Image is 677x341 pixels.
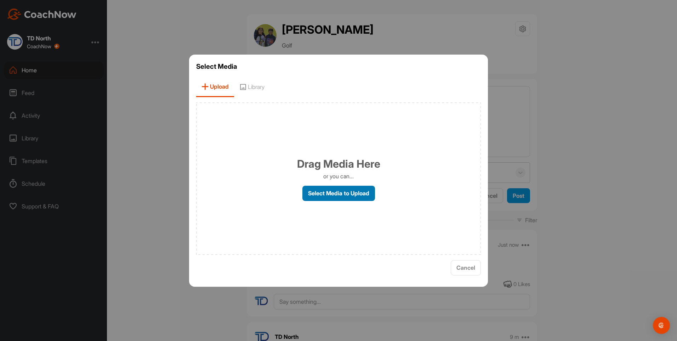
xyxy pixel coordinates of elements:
[234,77,270,97] span: Library
[653,317,670,334] div: Open Intercom Messenger
[451,260,481,275] button: Cancel
[302,186,375,201] label: Select Media to Upload
[323,172,354,180] p: or you can...
[456,264,475,271] span: Cancel
[196,62,481,72] h3: Select Media
[297,156,380,172] h1: Drag Media Here
[196,77,234,97] span: Upload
